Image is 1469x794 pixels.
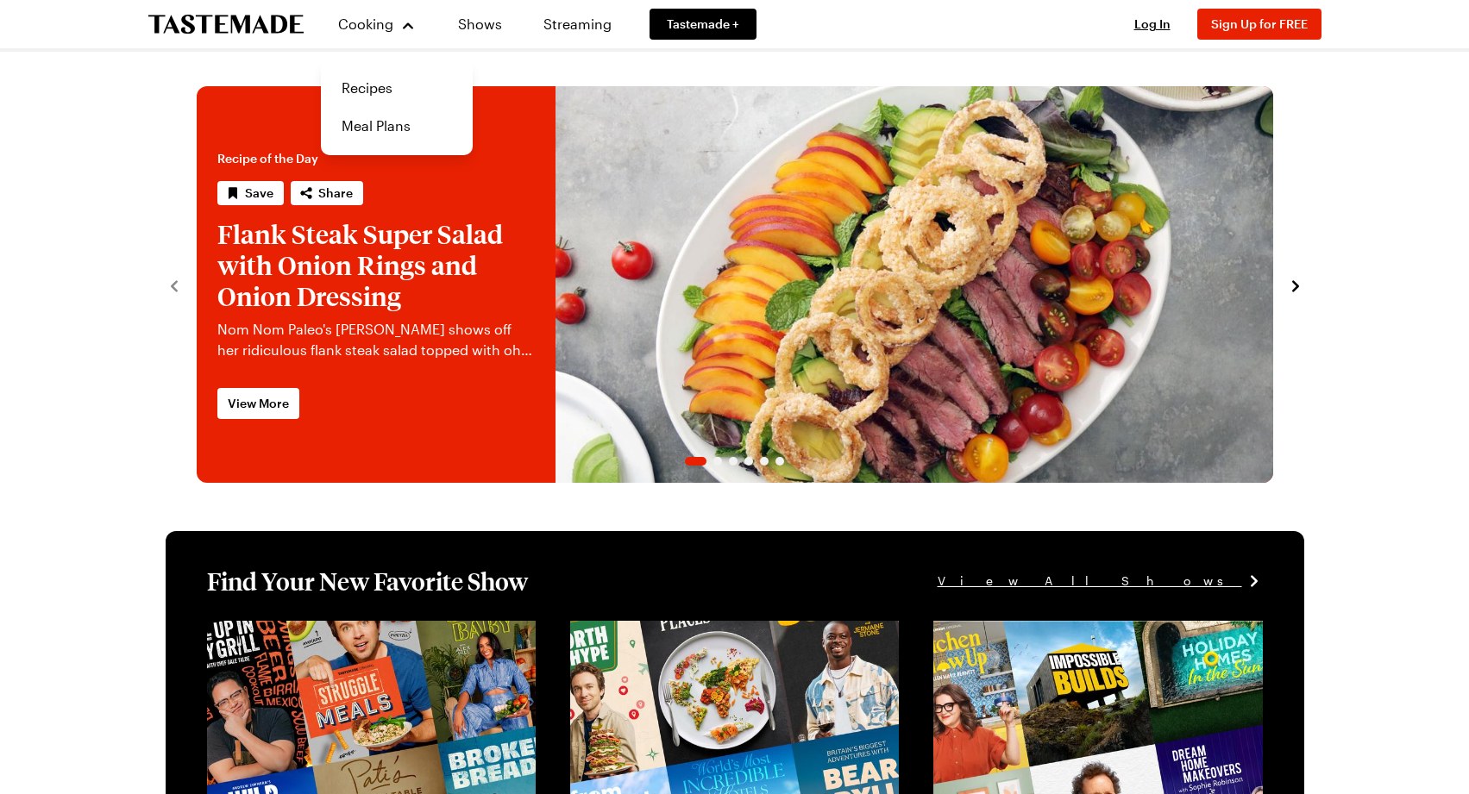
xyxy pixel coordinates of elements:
[1211,16,1308,31] span: Sign Up for FREE
[1118,16,1187,33] button: Log In
[713,457,722,466] span: Go to slide 2
[685,457,706,466] span: Go to slide 1
[245,184,273,202] span: Save
[338,3,417,45] button: Cooking
[760,457,769,466] span: Go to slide 5
[338,16,393,32] span: Cooking
[331,107,462,145] a: Meal Plans
[148,15,304,34] a: To Tastemade Home Page
[291,181,363,205] button: Share
[1134,16,1171,31] span: Log In
[318,184,353,202] span: Share
[228,395,289,412] span: View More
[321,59,473,155] div: Cooking
[197,86,1273,483] div: 1 / 6
[938,572,1242,591] span: View All Shows
[729,457,738,466] span: Go to slide 3
[667,16,739,33] span: Tastemade +
[570,622,806,639] a: View full content for [object Object]
[217,181,284,205] button: Save recipe
[744,457,753,466] span: Go to slide 4
[650,9,756,40] a: Tastemade +
[207,622,443,639] a: View full content for [object Object]
[775,457,784,466] span: Go to slide 6
[331,69,462,107] a: Recipes
[933,622,1169,639] a: View full content for [object Object]
[166,274,183,295] button: navigate to previous item
[1197,9,1321,40] button: Sign Up for FREE
[207,566,528,597] h1: Find Your New Favorite Show
[217,388,299,419] a: View More
[938,572,1263,591] a: View All Shows
[1287,274,1304,295] button: navigate to next item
